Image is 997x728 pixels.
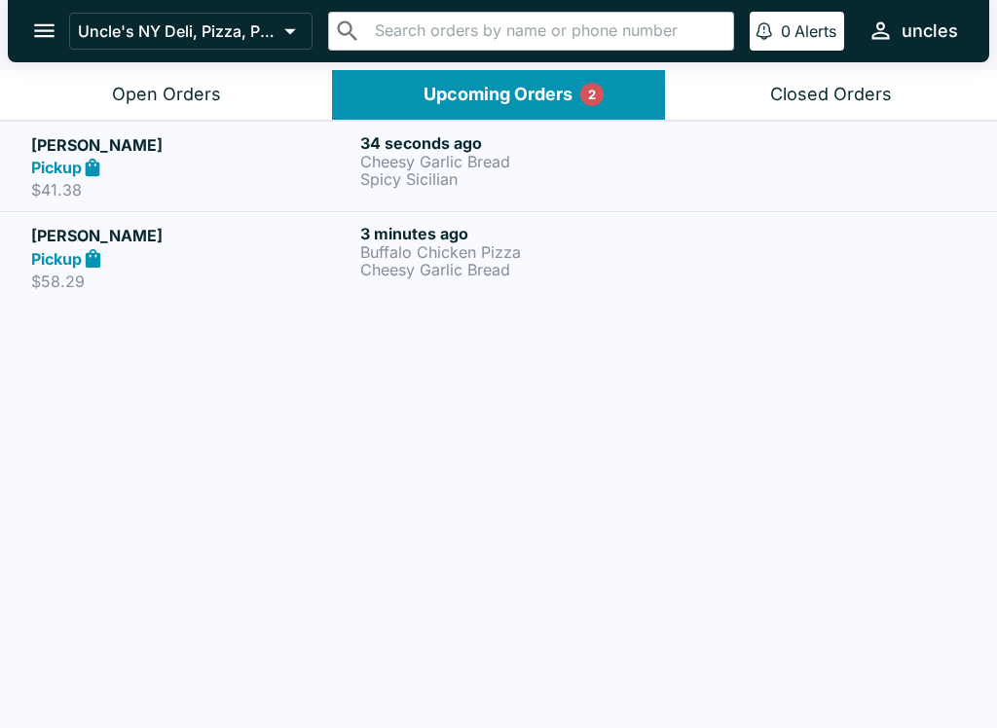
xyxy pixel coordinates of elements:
[360,153,682,170] p: Cheesy Garlic Bread
[31,158,82,177] strong: Pickup
[31,133,352,157] h5: [PERSON_NAME]
[78,21,277,41] p: Uncle's NY Deli, Pizza, Pasta & Subs
[424,84,572,106] div: Upcoming Orders
[770,84,892,106] div: Closed Orders
[360,224,682,243] h6: 3 minutes ago
[588,85,596,104] p: 2
[860,10,966,52] button: uncles
[360,133,682,153] h6: 34 seconds ago
[31,249,82,269] strong: Pickup
[794,21,836,41] p: Alerts
[31,272,352,291] p: $58.29
[31,224,352,247] h5: [PERSON_NAME]
[902,19,958,43] div: uncles
[360,261,682,278] p: Cheesy Garlic Bread
[69,13,313,50] button: Uncle's NY Deli, Pizza, Pasta & Subs
[781,21,791,41] p: 0
[19,6,69,55] button: open drawer
[369,18,725,45] input: Search orders by name or phone number
[31,180,352,200] p: $41.38
[360,243,682,261] p: Buffalo Chicken Pizza
[112,84,221,106] div: Open Orders
[360,170,682,188] p: Spicy Sicilian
